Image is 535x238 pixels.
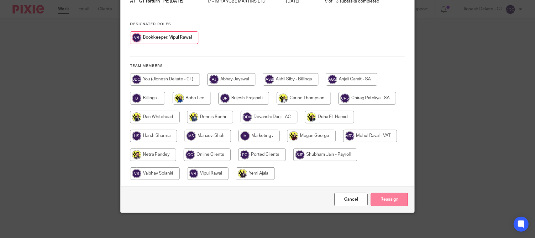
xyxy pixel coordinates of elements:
h4: Team members [130,63,405,68]
h4: Designated Roles [130,22,405,27]
a: Close this dialog window [334,193,368,206]
input: Reassign [371,193,408,206]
